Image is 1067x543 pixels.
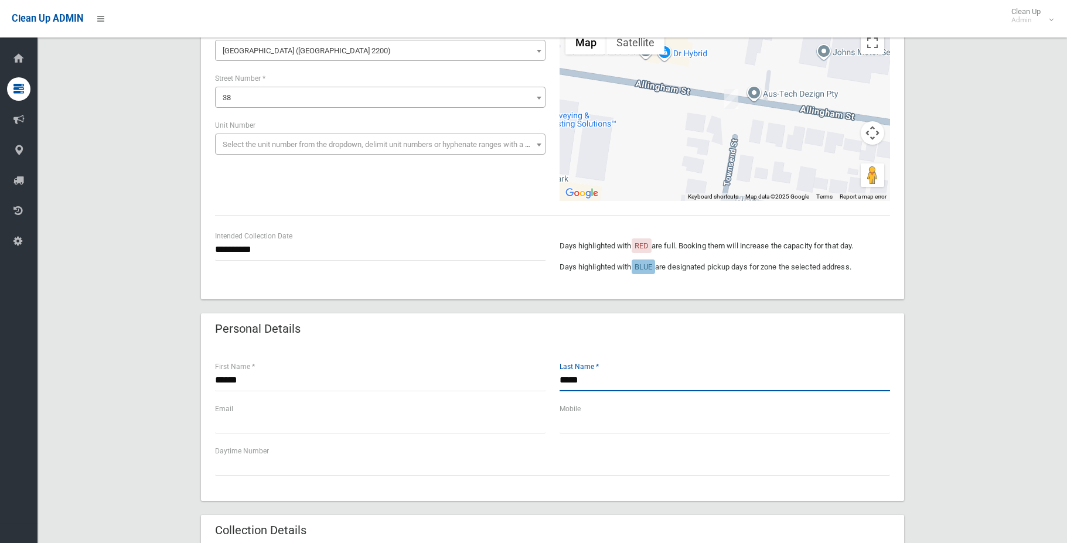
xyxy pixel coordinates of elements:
[840,193,887,200] a: Report a map error
[635,262,652,271] span: BLUE
[223,140,550,149] span: Select the unit number from the dropdown, delimit unit numbers or hyphenate ranges with a comma
[201,317,315,340] header: Personal Details
[223,93,231,102] span: 38
[816,193,833,200] a: Terms (opens in new tab)
[1011,16,1041,25] small: Admin
[201,519,321,542] header: Collection Details
[560,239,890,253] p: Days highlighted with are full. Booking them will increase the capacity for that day.
[861,163,884,187] button: Drag Pegman onto the map to open Street View
[215,40,546,61] span: Allingham Street (CONDELL PARK 2200)
[861,121,884,145] button: Map camera controls
[563,186,601,201] img: Google
[215,87,546,108] span: 38
[563,186,601,201] a: Open this area in Google Maps (opens a new window)
[560,260,890,274] p: Days highlighted with are designated pickup days for zone the selected address.
[745,193,809,200] span: Map data ©2025 Google
[1005,7,1052,25] span: Clean Up
[724,89,738,109] div: 38 Allingham Street, CONDELL PARK NSW 2200
[218,90,543,106] span: 38
[606,31,664,54] button: Show satellite imagery
[861,31,884,54] button: Toggle fullscreen view
[12,13,83,24] span: Clean Up ADMIN
[218,43,543,59] span: Allingham Street (CONDELL PARK 2200)
[635,241,649,250] span: RED
[565,31,606,54] button: Show street map
[688,193,738,201] button: Keyboard shortcuts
